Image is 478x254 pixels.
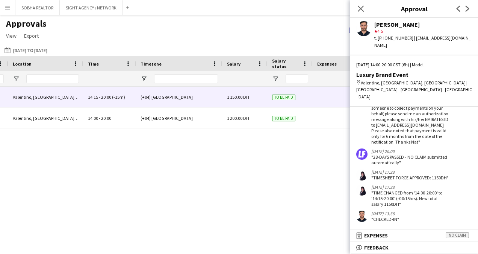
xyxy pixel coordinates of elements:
[272,58,299,69] span: Salary status
[227,61,241,67] span: Salary
[350,230,478,241] mat-expansion-panel-header: ExpensesNo claim
[272,95,295,100] span: To be paid
[286,74,308,83] input: Salary status Filter Input
[356,61,472,68] div: [DATE] 14:00-20:00 GST (6h) | Model
[356,148,368,160] img: logo.png
[112,94,125,100] span: (-15m)
[136,87,222,107] div: (+04) [GEOGRAPHIC_DATA]
[272,116,295,121] span: To be paid
[371,216,399,222] div: "CHECKED-IN"
[6,32,17,39] span: View
[374,28,472,35] div: 4.5
[272,75,279,82] button: Open Filter Menu
[24,32,39,39] span: Export
[154,74,218,83] input: Timezone Filter Input
[371,169,449,175] div: [DATE] 17:23
[356,80,472,100] div: Valentino, [GEOGRAPHIC_DATA], [GEOGRAPHIC_DATA] | [GEOGRAPHIC_DATA] - [GEOGRAPHIC_DATA] - [GEOGRA...
[227,94,249,100] span: 1 150.00 DH
[88,94,98,100] span: 14:15
[15,0,60,15] button: SOBHA REALTOR
[374,21,472,28] div: [PERSON_NAME]
[356,169,368,181] app-user-avatar: Sarah Wannous
[374,35,472,48] div: t. [PHONE_NUMBER] | [EMAIL_ADDRESS][DOMAIN_NAME]
[141,75,147,82] button: Open Filter Menu
[99,115,100,121] span: -
[371,184,449,190] div: [DATE] 17:23
[3,46,49,55] button: [DATE] to [DATE]
[446,233,469,238] span: No claim
[8,108,83,129] div: Valentino, [GEOGRAPHIC_DATA], [GEOGRAPHIC_DATA]
[371,211,399,216] div: [DATE] 13:36
[101,115,111,121] span: 20:00
[356,71,472,78] div: Luxury Brand Event
[227,115,249,121] span: 1 200.00 DH
[364,232,388,239] span: Expenses
[356,184,368,196] app-user-avatar: Sarah Wannous
[101,94,111,100] span: 20:00
[13,75,20,82] button: Open Filter Menu
[371,154,449,165] div: "28-DAYS PASSED - NO CLAIM submitted automatically"
[60,0,123,15] button: SIGHT AGENCY / NETWORK
[371,148,449,154] div: [DATE] 20:00
[356,211,368,222] app-user-avatar: Ibrahim El Banna
[141,61,162,67] span: Timezone
[350,242,478,253] mat-expansion-panel-header: Feedback
[371,175,449,181] div: "TIMESHEET FORCE APPROVED: 1150DH"
[8,87,83,107] div: Valentino, [GEOGRAPHIC_DATA], [GEOGRAPHIC_DATA]
[350,4,478,14] h3: Approval
[349,26,399,33] span: 0 of 2833
[88,115,98,121] span: 14:00
[371,190,449,207] div: "TIME CHANGED from '14:00-20:00' to '14:15-20:00' (-00:15hrs). New total salary 1150DH"
[21,31,42,41] a: Export
[99,94,100,100] span: -
[136,108,222,129] div: (+04) [GEOGRAPHIC_DATA]
[3,31,20,41] a: View
[364,244,389,251] span: Feedback
[88,61,99,67] span: Time
[317,61,337,67] span: Expenses
[26,74,79,83] input: Location Filter Input
[13,61,32,67] span: Location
